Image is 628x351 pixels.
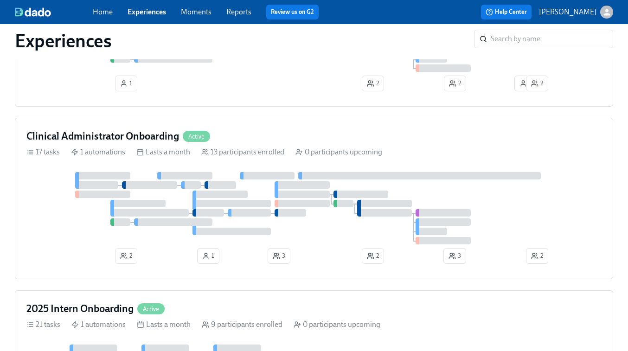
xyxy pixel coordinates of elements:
div: 0 participants upcoming [295,147,382,157]
button: 1 [197,248,219,264]
div: 1 automations [71,319,126,330]
button: 2 [115,248,137,264]
div: 17 tasks [26,147,60,157]
span: 2 [367,251,379,261]
img: dado [15,7,51,17]
div: 13 participants enrolled [201,147,284,157]
div: 1 automations [71,147,125,157]
a: dado [15,7,93,17]
span: 2 [367,79,379,88]
button: 1 [514,76,537,91]
span: Help Center [486,7,527,17]
span: 3 [273,251,285,261]
span: 3 [449,251,461,261]
button: 2 [362,76,384,91]
p: [PERSON_NAME] [539,7,596,17]
a: Experiences [128,7,166,16]
a: Clinical Administrator OnboardingActive17 tasks 1 automations Lasts a month 13 participants enrol... [15,118,613,279]
div: 0 participants upcoming [294,319,380,330]
span: Active [137,306,165,313]
span: 2 [120,251,132,261]
button: 2 [526,76,548,91]
button: 3 [268,248,290,264]
button: Help Center [481,5,532,19]
button: 2 [444,76,466,91]
div: 21 tasks [26,319,60,330]
span: 1 [120,79,132,88]
a: Reports [226,7,251,16]
button: [PERSON_NAME] [539,6,613,19]
span: 1 [202,251,214,261]
button: 1 [115,76,137,91]
button: Review us on G2 [266,5,319,19]
span: Active [183,133,210,140]
span: 2 [449,79,461,88]
div: 9 participants enrolled [202,319,282,330]
h4: Clinical Administrator Onboarding [26,129,179,143]
button: 3 [443,248,466,264]
button: 2 [362,248,384,264]
a: Moments [181,7,211,16]
span: 2 [531,251,543,261]
a: Review us on G2 [271,7,314,17]
input: Search by name [491,30,613,48]
span: 1 [519,79,532,88]
h1: Experiences [15,30,112,52]
a: Home [93,7,113,16]
div: Lasts a month [137,319,191,330]
span: 2 [531,79,543,88]
div: Lasts a month [136,147,190,157]
button: 2 [526,248,548,264]
h4: 2025 Intern Onboarding [26,302,134,316]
